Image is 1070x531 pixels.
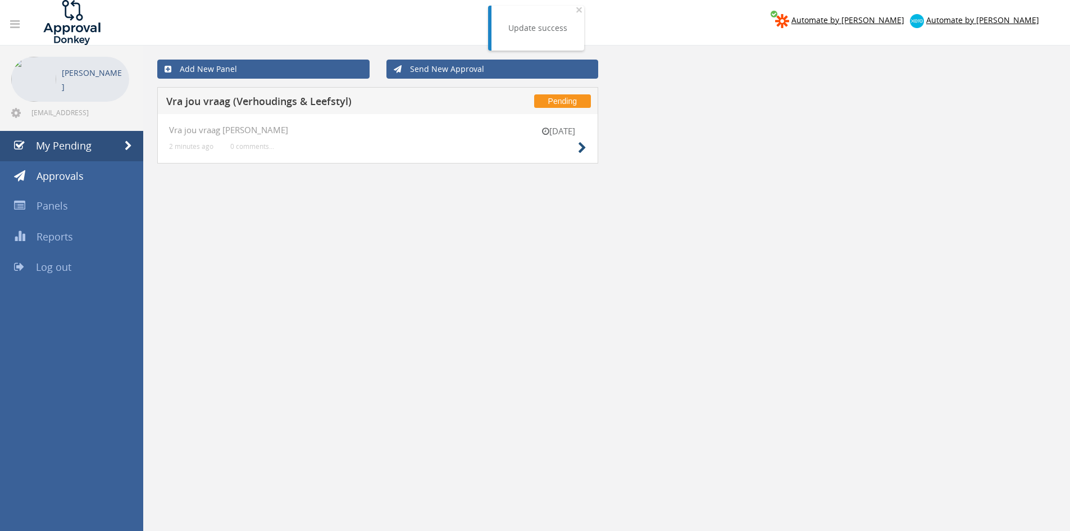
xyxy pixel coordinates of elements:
[169,142,213,151] small: 2 minutes ago
[36,139,92,152] span: My Pending
[37,199,68,212] span: Panels
[36,260,71,274] span: Log out
[576,2,582,17] span: ×
[926,15,1039,25] span: Automate by [PERSON_NAME]
[534,94,591,108] span: Pending
[166,96,462,110] h5: Vra jou vraag (Verhoudings & Leefstyl)
[62,66,124,94] p: [PERSON_NAME]
[37,169,84,183] span: Approvals
[910,14,924,28] img: xero-logo.png
[230,142,274,151] small: 0 comments...
[169,125,586,135] h4: Vra jou vraag [PERSON_NAME]
[386,60,599,79] a: Send New Approval
[508,22,567,34] div: Update success
[530,125,586,137] small: [DATE]
[791,15,904,25] span: Automate by [PERSON_NAME]
[775,14,789,28] img: zapier-logomark.png
[37,230,73,243] span: Reports
[31,108,127,117] span: [EMAIL_ADDRESS][DOMAIN_NAME]
[157,60,370,79] a: Add New Panel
